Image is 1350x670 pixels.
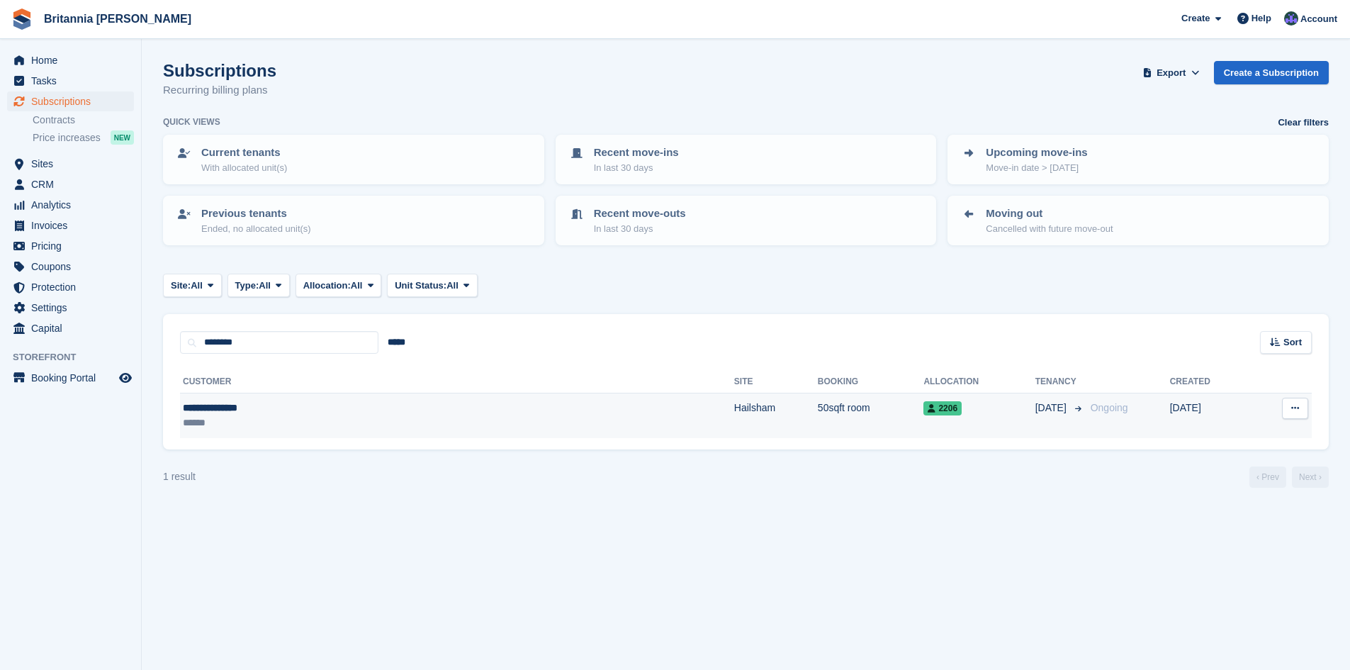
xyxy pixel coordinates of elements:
[31,216,116,235] span: Invoices
[163,274,222,297] button: Site: All
[395,279,446,293] span: Unit Status:
[163,116,220,128] h6: Quick views
[227,274,290,297] button: Type: All
[191,279,203,293] span: All
[1278,116,1329,130] a: Clear filters
[594,222,686,236] p: In last 30 days
[7,257,134,277] a: menu
[7,91,134,111] a: menu
[201,206,311,222] p: Previous tenants
[594,145,679,161] p: Recent move-ins
[31,154,116,174] span: Sites
[171,279,191,293] span: Site:
[594,161,679,175] p: In last 30 days
[31,71,116,91] span: Tasks
[163,469,196,484] div: 1 result
[1284,11,1298,26] img: Lee Cradock
[986,206,1113,222] p: Moving out
[1251,11,1271,26] span: Help
[7,216,134,235] a: menu
[31,277,116,297] span: Protection
[259,279,271,293] span: All
[1157,66,1186,80] span: Export
[1091,402,1128,413] span: Ongoing
[33,131,101,145] span: Price increases
[949,197,1327,244] a: Moving out Cancelled with future move-out
[7,195,134,215] a: menu
[31,236,116,256] span: Pricing
[31,50,116,70] span: Home
[1181,11,1210,26] span: Create
[986,161,1087,175] p: Move-in date > [DATE]
[557,197,935,244] a: Recent move-outs In last 30 days
[7,277,134,297] a: menu
[1140,61,1203,84] button: Export
[11,9,33,30] img: stora-icon-8386f47178a22dfd0bd8f6a31ec36ba5ce8667c1dd55bd0f319d3a0aa187defe.svg
[31,174,116,194] span: CRM
[594,206,686,222] p: Recent move-outs
[31,257,116,277] span: Coupons
[818,371,924,393] th: Booking
[986,145,1087,161] p: Upcoming move-ins
[303,279,351,293] span: Allocation:
[117,369,134,386] a: Preview store
[734,393,818,438] td: Hailsham
[1035,401,1069,415] span: [DATE]
[1247,467,1332,488] nav: Page
[1249,467,1286,488] a: Previous
[1283,335,1302,350] span: Sort
[387,274,477,297] button: Unit Status: All
[818,393,924,438] td: 50sqft room
[923,401,962,415] span: 2206
[1292,467,1329,488] a: Next
[201,161,287,175] p: With allocated unit(s)
[1170,393,1252,438] td: [DATE]
[1035,371,1085,393] th: Tenancy
[7,71,134,91] a: menu
[31,195,116,215] span: Analytics
[7,318,134,338] a: menu
[296,274,382,297] button: Allocation: All
[164,197,543,244] a: Previous tenants Ended, no allocated unit(s)
[163,61,276,80] h1: Subscriptions
[1214,61,1329,84] a: Create a Subscription
[446,279,459,293] span: All
[201,222,311,236] p: Ended, no allocated unit(s)
[235,279,259,293] span: Type:
[13,350,141,364] span: Storefront
[734,371,818,393] th: Site
[31,298,116,318] span: Settings
[1170,371,1252,393] th: Created
[7,50,134,70] a: menu
[7,174,134,194] a: menu
[557,136,935,183] a: Recent move-ins In last 30 days
[31,318,116,338] span: Capital
[201,145,287,161] p: Current tenants
[7,236,134,256] a: menu
[163,82,276,99] p: Recurring billing plans
[31,91,116,111] span: Subscriptions
[31,368,116,388] span: Booking Portal
[164,136,543,183] a: Current tenants With allocated unit(s)
[351,279,363,293] span: All
[986,222,1113,236] p: Cancelled with future move-out
[38,7,197,30] a: Britannia [PERSON_NAME]
[923,371,1035,393] th: Allocation
[7,154,134,174] a: menu
[1300,12,1337,26] span: Account
[949,136,1327,183] a: Upcoming move-ins Move-in date > [DATE]
[7,298,134,318] a: menu
[111,130,134,145] div: NEW
[7,368,134,388] a: menu
[180,371,734,393] th: Customer
[33,130,134,145] a: Price increases NEW
[33,113,134,127] a: Contracts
